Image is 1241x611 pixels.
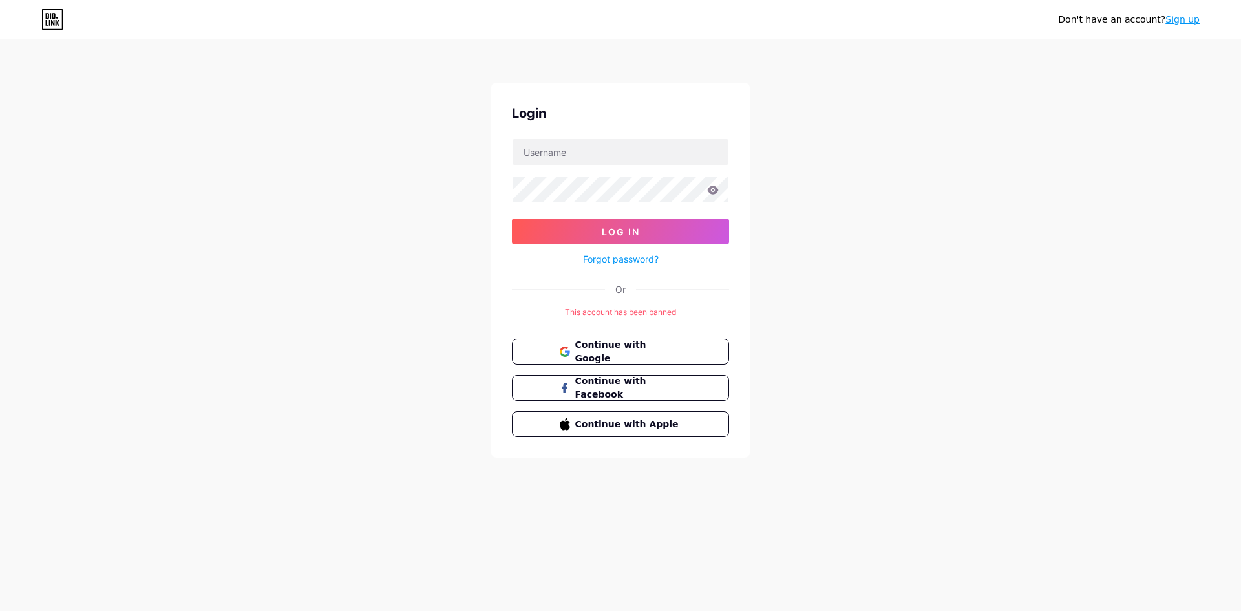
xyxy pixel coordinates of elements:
[512,339,729,365] button: Continue with Google
[602,226,640,237] span: Log In
[575,418,682,431] span: Continue with Apple
[615,283,626,296] div: Or
[512,219,729,244] button: Log In
[513,139,728,165] input: Username
[575,338,682,365] span: Continue with Google
[1165,14,1200,25] a: Sign up
[575,374,682,402] span: Continue with Facebook
[512,411,729,437] button: Continue with Apple
[1058,13,1200,27] div: Don't have an account?
[512,306,729,318] div: This account has been banned
[583,252,659,266] a: Forgot password?
[512,103,729,123] div: Login
[512,375,729,401] button: Continue with Facebook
